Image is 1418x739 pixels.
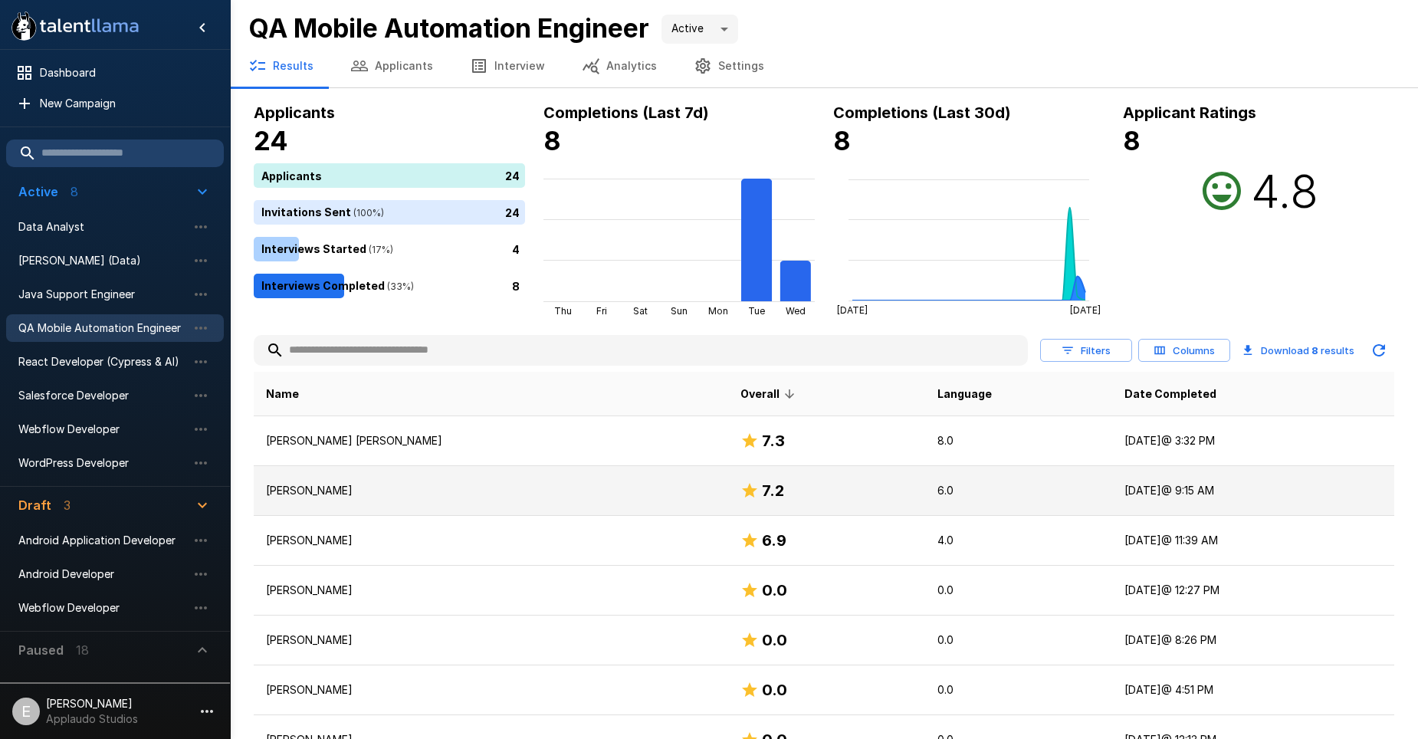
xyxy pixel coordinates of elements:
[1236,335,1361,366] button: Download 8 results
[762,429,785,453] h6: 7.3
[1112,566,1394,616] td: [DATE] @ 12:27 PM
[1311,344,1318,356] b: 8
[543,103,709,122] b: Completions (Last 7d)
[1112,416,1394,466] td: [DATE] @ 3:32 PM
[266,682,716,698] p: [PERSON_NAME]
[837,304,868,316] tspan: [DATE]
[762,578,787,603] h6: 0.0
[762,528,786,553] h6: 6.9
[1251,163,1318,218] h2: 4.8
[937,583,1099,598] p: 0.0
[762,478,784,503] h6: 7.2
[1138,339,1230,363] button: Columns
[1040,339,1132,363] button: Filters
[1112,665,1394,715] td: [DATE] @ 4:51 PM
[633,305,648,317] tspan: Sat
[512,278,520,294] p: 8
[266,533,716,548] p: [PERSON_NAME]
[762,628,787,652] h6: 0.0
[937,483,1099,498] p: 6.0
[1112,616,1394,665] td: [DATE] @ 8:26 PM
[543,125,561,156] b: 8
[833,103,1011,122] b: Completions (Last 30d)
[937,632,1099,648] p: 0.0
[786,305,806,317] tspan: Wed
[675,44,783,87] button: Settings
[254,103,335,122] b: Applicants
[937,533,1099,548] p: 4.0
[505,204,520,220] p: 24
[451,44,563,87] button: Interview
[937,433,1099,448] p: 8.0
[266,632,716,648] p: [PERSON_NAME]
[266,583,716,598] p: [PERSON_NAME]
[740,385,799,403] span: Overall
[505,167,520,183] p: 24
[661,15,738,44] div: Active
[1124,385,1216,403] span: Date Completed
[332,44,451,87] button: Applicants
[1112,516,1394,566] td: [DATE] @ 11:39 AM
[671,305,688,317] tspan: Sun
[748,305,765,317] tspan: Tue
[762,678,787,702] h6: 0.0
[266,483,716,498] p: [PERSON_NAME]
[596,305,607,317] tspan: Fri
[248,12,649,44] b: QA Mobile Automation Engineer
[554,305,572,317] tspan: Thu
[266,385,299,403] span: Name
[512,241,520,257] p: 4
[1123,103,1256,122] b: Applicant Ratings
[266,433,716,448] p: [PERSON_NAME] [PERSON_NAME]
[254,125,288,156] b: 24
[1112,466,1394,516] td: [DATE] @ 9:15 AM
[1070,304,1101,316] tspan: [DATE]
[937,385,992,403] span: Language
[1364,335,1394,366] button: Updated Today - 1:05 PM
[1123,125,1141,156] b: 8
[937,682,1099,698] p: 0.0
[708,305,728,317] tspan: Mon
[833,125,851,156] b: 8
[563,44,675,87] button: Analytics
[230,44,332,87] button: Results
